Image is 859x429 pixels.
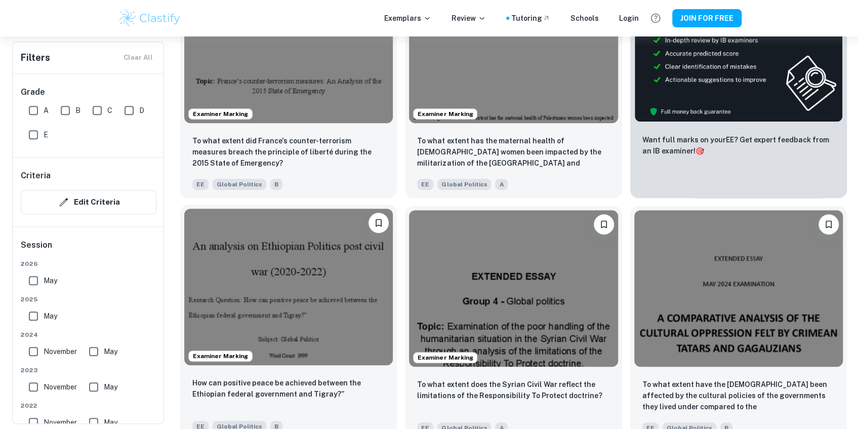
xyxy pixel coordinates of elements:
[192,135,385,169] p: To what extent did France's counter-terrorism measures breach the principle of liberté during the...
[696,147,704,155] span: 🎯
[619,13,639,24] a: Login
[594,214,614,235] button: Please log in to bookmark exemplars
[672,9,742,27] button: JOIN FOR FREE
[139,105,144,116] span: D
[192,179,209,190] span: EE
[107,105,112,116] span: C
[192,377,385,400] p: How can positive peace be achieved between the Ethiopian federal government and Tigray?”
[189,352,252,361] span: Examiner Marking
[495,179,508,190] span: A
[21,239,156,259] h6: Session
[409,210,618,367] img: Global Politics EE example thumbnail: To what extent does the Syrian Civil War
[21,366,156,375] span: 2023
[21,401,156,410] span: 2022
[44,310,57,322] span: May
[104,381,117,393] span: May
[437,179,491,190] span: Global Politics
[647,10,664,27] button: Help and Feedback
[634,210,843,367] img: Global Politics EE example thumbnail: To what extent have the Crimean Tatars b
[213,179,266,190] span: Global Politics
[384,13,431,24] p: Exemplars
[819,214,839,235] button: Please log in to bookmark exemplars
[44,129,48,140] span: E
[21,190,156,214] button: Edit Criteria
[417,135,609,170] p: To what extent has the maternal health of Palestinian women been impacted by the militarization o...
[417,379,609,401] p: To what extent does the Syrian Civil War reflect the limitations of the Responsibility To Protect...
[21,295,156,304] span: 2025
[118,8,182,28] img: Clastify logo
[189,109,252,119] span: Examiner Marking
[452,13,486,24] p: Review
[104,346,117,357] span: May
[44,417,77,428] span: November
[44,381,77,393] span: November
[184,209,393,365] img: Global Politics EE example thumbnail: How can positive peace be achieved betwe
[642,134,835,157] p: Want full marks on your EE ? Get expert feedback from an IB examiner!
[414,353,477,362] span: Examiner Marking
[21,51,50,65] h6: Filters
[414,109,477,119] span: Examiner Marking
[44,275,57,286] span: May
[21,86,156,98] h6: Grade
[21,259,156,268] span: 2026
[417,179,433,190] span: EE
[570,13,599,24] a: Schools
[75,105,80,116] span: B
[21,170,51,182] h6: Criteria
[511,13,550,24] a: Tutoring
[104,417,117,428] span: May
[44,105,49,116] span: A
[21,330,156,339] span: 2024
[369,213,389,233] button: Please log in to bookmark exemplars
[642,379,835,413] p: To what extent have the Crimean Tatars been affected by the cultural policies of the governments ...
[44,346,77,357] span: November
[270,179,282,190] span: B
